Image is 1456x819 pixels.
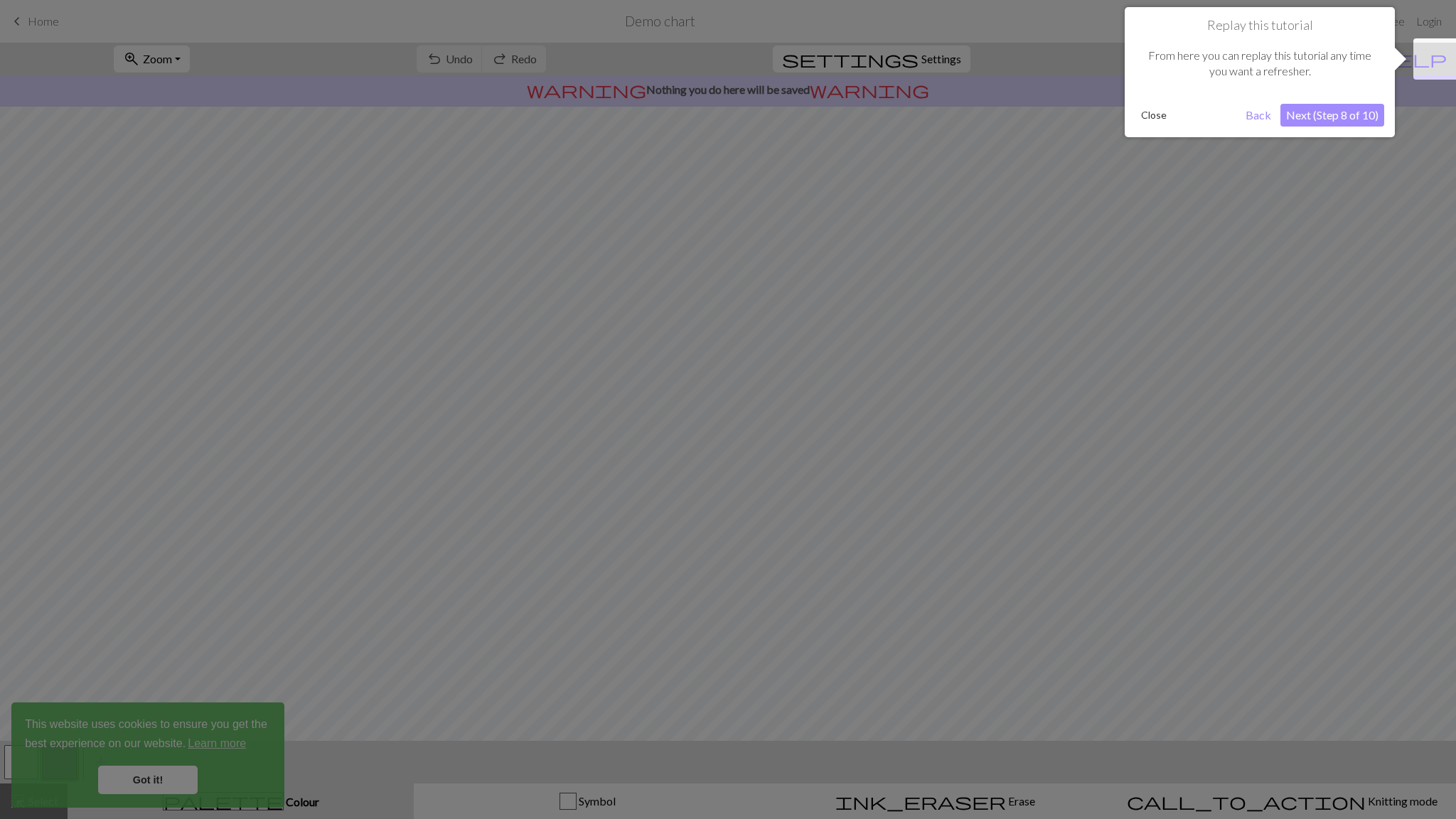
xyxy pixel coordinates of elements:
div: From here you can replay this tutorial any time you want a refresher. [1135,33,1384,94]
h1: Replay this tutorial [1135,18,1384,33]
div: Replay this tutorial [1125,7,1395,137]
button: Close [1135,105,1172,126]
button: Back [1240,104,1277,127]
button: Next (Step 8 of 10) [1280,104,1384,127]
